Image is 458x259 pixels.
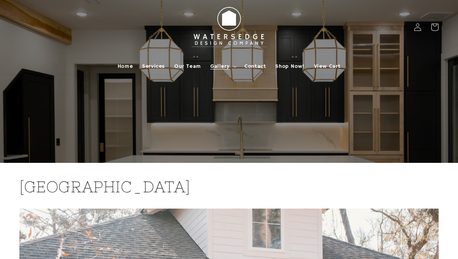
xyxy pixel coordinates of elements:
[271,58,309,74] a: Shop Now!
[170,58,206,74] a: Our Team
[142,63,165,70] span: Services
[19,177,439,197] h2: [GEOGRAPHIC_DATA]
[309,58,345,74] a: View Cart
[206,58,240,74] summary: Gallery
[174,63,201,70] span: Our Team
[314,63,340,70] span: View Cart
[210,63,229,70] span: Gallery
[240,58,271,74] a: Contact
[186,3,272,51] img: Watersedge Design Co
[113,58,137,74] a: Home
[245,63,266,70] span: Contact
[275,63,304,70] span: Shop Now!
[118,63,133,70] span: Home
[137,58,170,74] a: Services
